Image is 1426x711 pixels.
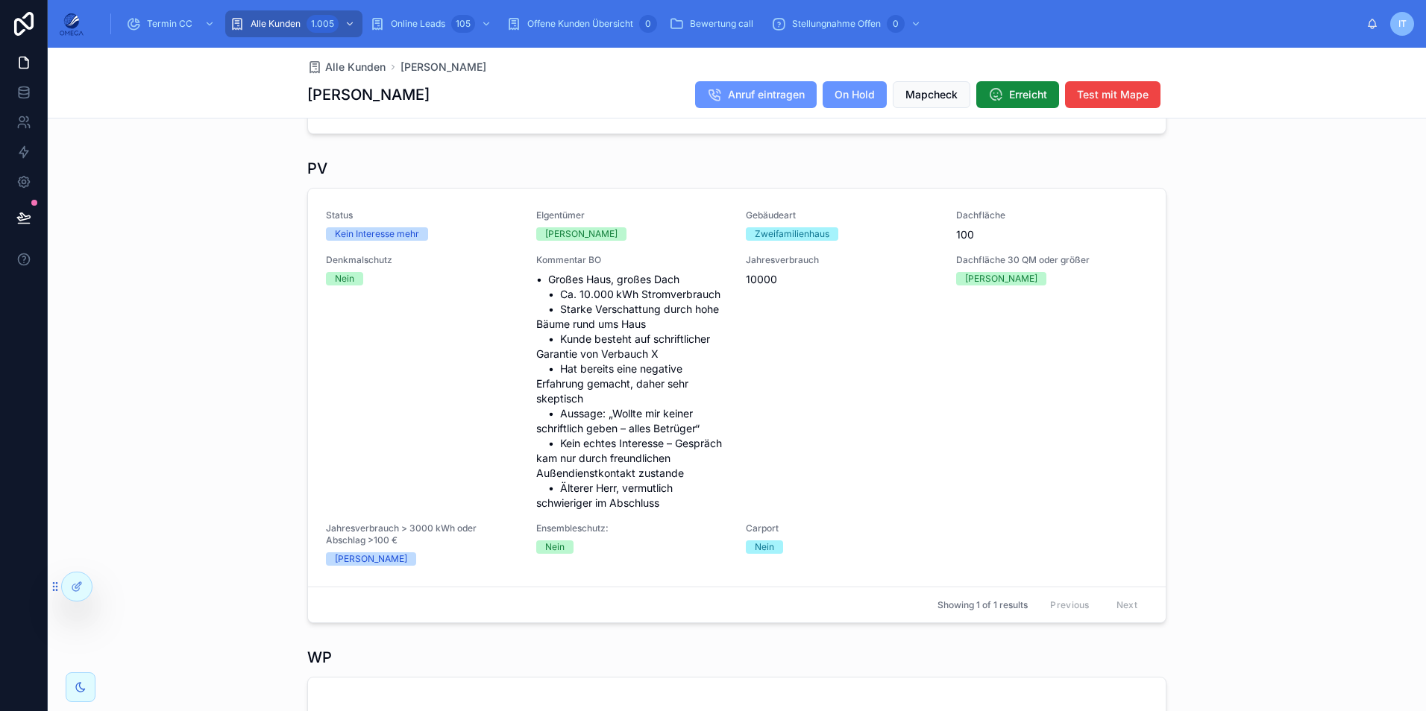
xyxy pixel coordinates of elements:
img: App logo [60,12,84,36]
span: Erreicht [1009,87,1047,102]
a: Alle Kunden1.005 [225,10,362,37]
a: [PERSON_NAME] [401,60,486,75]
div: scrollable content [95,7,1366,40]
span: Stellungnahme Offen [792,18,881,30]
span: EIgentümer [536,209,729,221]
div: [PERSON_NAME] [965,272,1037,285]
span: Bewertung call [690,18,753,30]
h1: WP [307,647,332,668]
span: Gebäudeart [746,209,938,221]
div: Nein [335,272,354,285]
div: Zweifamilienhaus [755,227,829,241]
span: Jahresverbrauch > 3000 kWh oder Abschlag >100 € [326,522,518,546]
button: On Hold [823,81,887,108]
span: Anruf eintragen [728,87,805,102]
button: Anruf eintragen [695,81,817,108]
span: Carport [746,522,938,534]
span: 10000 [746,272,938,287]
span: Termin CC [147,18,192,30]
h1: [PERSON_NAME] [307,84,430,105]
a: Bewertung call [665,10,764,37]
span: Offene Kunden Übersicht [527,18,633,30]
span: Denkmalschutz [326,254,518,266]
a: Offene Kunden Übersicht0 [502,10,662,37]
span: Test mit Mape [1077,87,1149,102]
div: [PERSON_NAME] [335,552,407,566]
span: • Großes Haus, großes Dach • Ca. 10.000 kWh Stromverbrauch • Starke Verschattung durch hohe Bäume... [536,272,729,511]
div: 0 [887,15,905,33]
span: Showing 1 of 1 results [937,599,1028,611]
a: Termin CC [122,10,222,37]
span: Dachfläche [956,209,1149,221]
a: Online Leads105 [365,10,499,37]
div: Kein Interesse mehr [335,227,419,241]
h1: PV [307,158,327,179]
div: 105 [451,15,475,33]
span: Ensembleschutz: [536,522,729,534]
button: Mapcheck [893,81,970,108]
span: On Hold [835,87,875,102]
span: Mapcheck [905,87,958,102]
a: Alle Kunden [307,60,386,75]
span: Online Leads [391,18,445,30]
div: 0 [639,15,657,33]
button: Test mit Mape [1065,81,1160,108]
span: Kommentar BO [536,254,729,266]
div: 1.005 [307,15,339,33]
div: Nein [755,540,774,554]
span: Status [326,209,518,221]
span: Jahresverbrauch [746,254,938,266]
span: 100 [956,227,1149,242]
div: Nein [545,540,565,554]
span: Alle Kunden [251,18,301,30]
div: [PERSON_NAME] [545,227,618,241]
span: Alle Kunden [325,60,386,75]
span: IT [1398,18,1407,30]
a: Stellungnahme Offen0 [767,10,929,37]
span: Dachfläche 30 QM oder größer [956,254,1149,266]
button: Erreicht [976,81,1059,108]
